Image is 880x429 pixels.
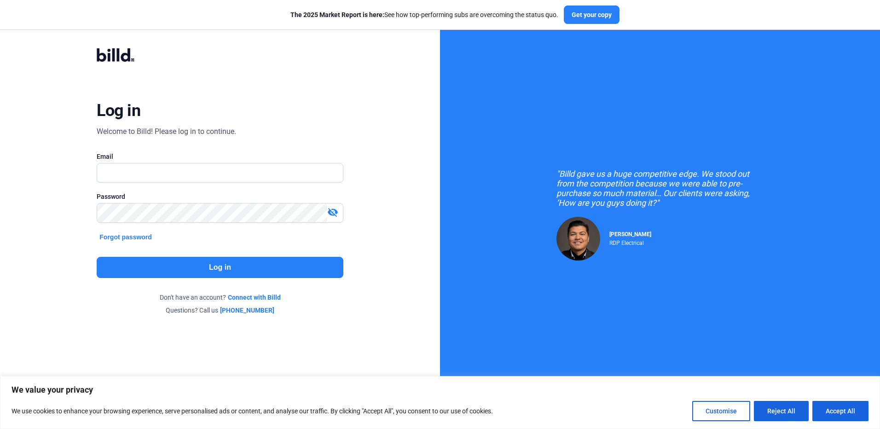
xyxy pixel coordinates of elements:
div: Questions? Call us [97,306,343,315]
p: We use cookies to enhance your browsing experience, serve personalised ads or content, and analys... [12,406,493,417]
div: See how top-performing subs are overcoming the status quo. [290,10,558,19]
button: Get your copy [564,6,619,24]
div: Don't have an account? [97,293,343,302]
a: Connect with Billd [228,293,281,302]
div: RDP Electrical [609,238,651,246]
div: "Billd gave us a huge competitive edge. We stood out from the competition because we were able to... [556,169,764,208]
div: Log in [97,100,140,121]
button: Reject All [754,401,809,421]
div: Password [97,192,343,201]
button: Customise [692,401,750,421]
img: Raul Pacheco [556,217,600,261]
a: [PHONE_NUMBER] [220,306,274,315]
span: The 2025 Market Report is here: [290,11,384,18]
p: We value your privacy [12,384,868,395]
div: Welcome to Billd! Please log in to continue. [97,126,236,137]
mat-icon: visibility_off [327,207,338,218]
div: Email [97,152,343,161]
button: Log in [97,257,343,278]
button: Accept All [812,401,868,421]
span: [PERSON_NAME] [609,231,651,238]
button: Forgot password [97,232,155,242]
